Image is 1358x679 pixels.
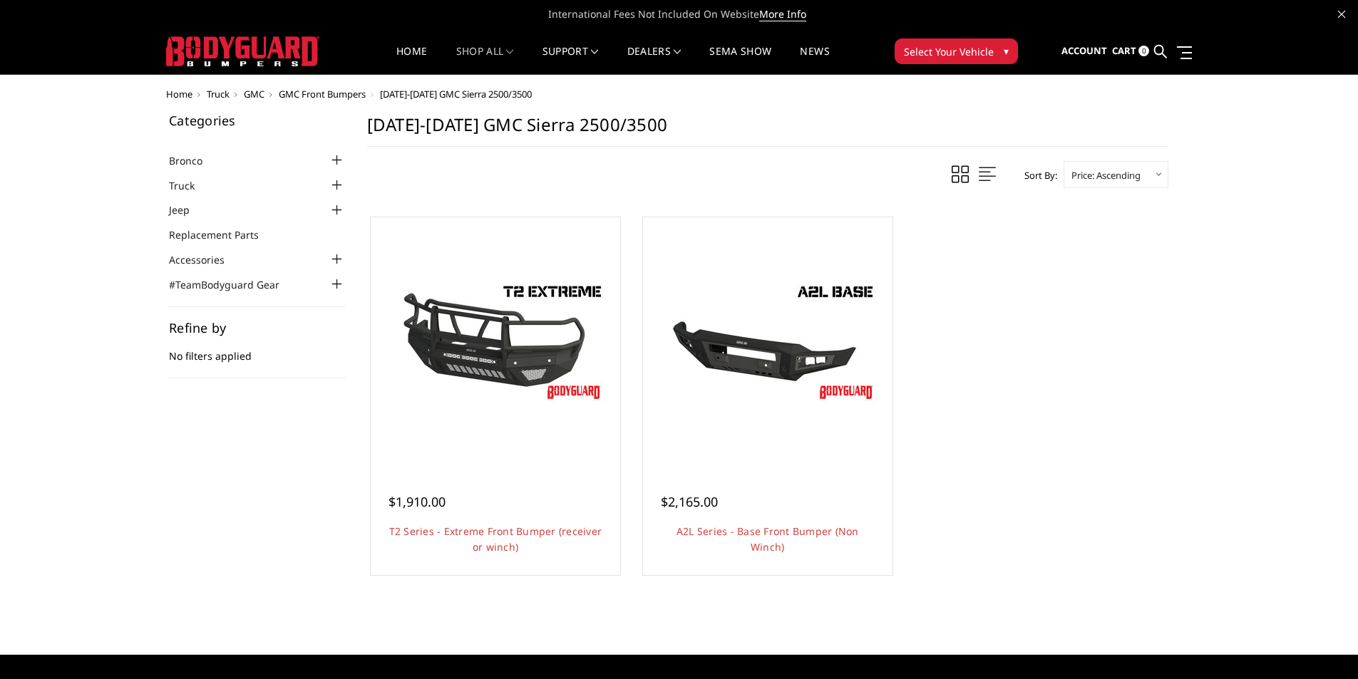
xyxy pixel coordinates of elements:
div: No filters applied [169,321,346,378]
a: Home [396,46,427,74]
h5: Categories [169,114,346,127]
a: Accessories [169,252,242,267]
h1: [DATE]-[DATE] GMC Sierra 2500/3500 [367,114,1168,147]
a: More Info [759,7,806,21]
a: T2 Series - Extreme Front Bumper (receiver or winch) T2 Series - Extreme Front Bumper (receiver o... [374,221,617,463]
a: A2L Series - Base Front Bumper (Non Winch) A2L Series - Base Front Bumper (Non Winch) [647,221,889,463]
span: Account [1061,44,1107,57]
a: shop all [456,46,514,74]
a: SEMA Show [709,46,771,74]
a: T2 Series - Extreme Front Bumper (receiver or winch) [389,524,602,554]
span: Cart [1112,44,1136,57]
span: $2,165.00 [661,493,718,510]
span: ▾ [1004,43,1009,58]
a: GMC Front Bumpers [279,88,366,100]
span: $1,910.00 [389,493,446,510]
a: Bronco [169,153,220,168]
a: Account [1061,32,1107,71]
h5: Refine by [169,321,346,334]
a: Truck [169,178,212,193]
a: #TeamBodyguard Gear [169,277,297,292]
label: Sort By: [1017,165,1057,186]
a: Home [166,88,192,100]
span: 0 [1138,46,1149,56]
span: [DATE]-[DATE] GMC Sierra 2500/3500 [380,88,532,100]
img: BODYGUARD BUMPERS [166,36,319,66]
a: Support [542,46,599,74]
a: A2L Series - Base Front Bumper (Non Winch) [677,524,859,554]
a: Cart 0 [1112,32,1149,71]
a: News [800,46,829,74]
a: GMC [244,88,264,100]
a: Dealers [627,46,681,74]
button: Select Your Vehicle [895,38,1018,64]
a: Jeep [169,202,207,217]
span: Select Your Vehicle [904,44,994,59]
a: Truck [207,88,230,100]
a: Replacement Parts [169,227,277,242]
